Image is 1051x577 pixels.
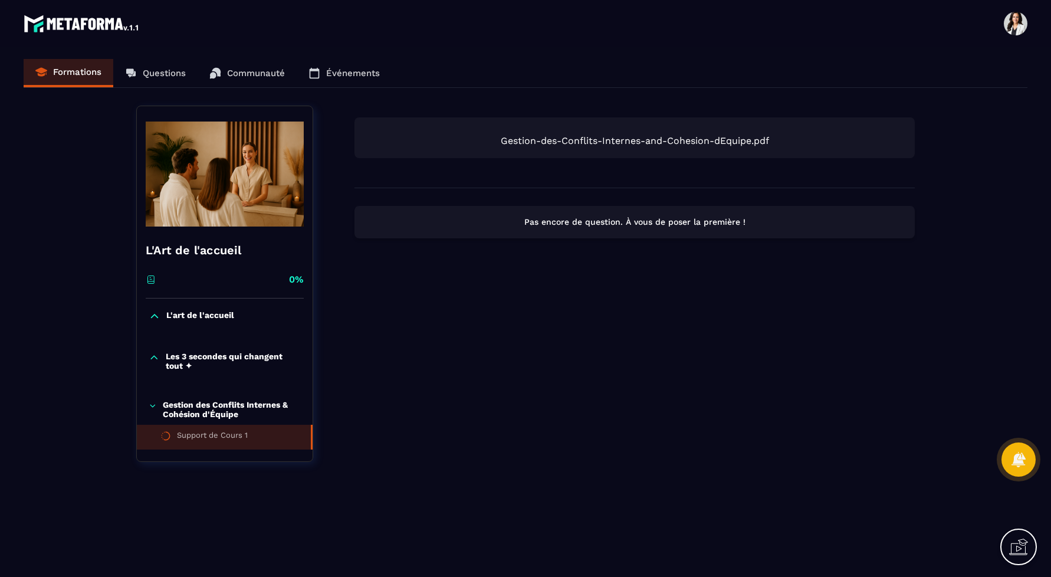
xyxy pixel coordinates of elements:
h4: L'Art de l'accueil [146,242,304,258]
span: Gestion-des-Conflits-Internes-and-Cohesion-dEquipe.pdf [366,135,903,146]
img: banner [146,115,304,233]
p: L'art de l'accueil [166,310,234,322]
img: logo [24,12,140,35]
p: Gestion des Conflits Internes & Cohésion d'Équipe [163,400,301,419]
p: Les 3 secondes qui changent tout ✦ [166,352,301,371]
div: Support de Cours 1 [177,431,248,444]
p: 0% [289,273,304,286]
p: Pas encore de question. À vous de poser la première ! [365,217,904,228]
